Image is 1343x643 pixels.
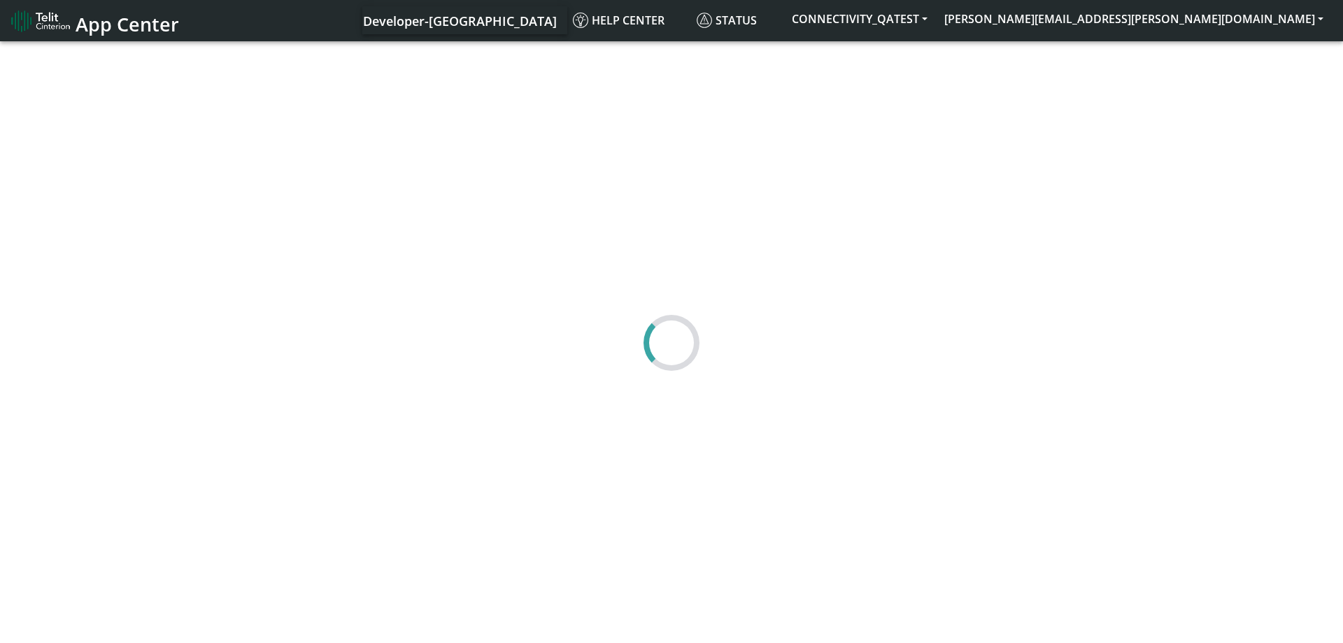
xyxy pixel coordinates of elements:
a: Help center [567,6,691,34]
button: [PERSON_NAME][EMAIL_ADDRESS][PERSON_NAME][DOMAIN_NAME] [936,6,1332,31]
a: App Center [11,6,177,36]
span: App Center [76,11,179,37]
span: Developer-[GEOGRAPHIC_DATA] [363,13,557,29]
button: CONNECTIVITY_QATEST [783,6,936,31]
span: Help center [573,13,665,28]
img: knowledge.svg [573,13,588,28]
span: Status [697,13,757,28]
img: status.svg [697,13,712,28]
img: logo-telit-cinterion-gw-new.png [11,10,70,32]
a: Status [691,6,783,34]
a: Your current platform instance [362,6,556,34]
